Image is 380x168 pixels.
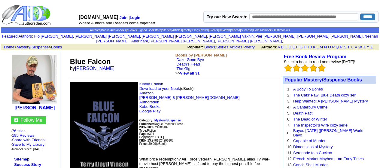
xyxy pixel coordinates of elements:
[293,87,323,91] a: A Body To Bones
[287,163,293,167] font: 13.
[139,95,241,100] a: [PERSON_NAME] & [PERSON_NAME][DOMAIN_NAME].
[293,123,348,127] a: The Inspector’s Wife cozy serie
[139,126,152,129] b: ISBN-10:
[293,157,364,161] a: French Market Mayhem - an Early Times
[139,100,160,104] a: Authorsden
[139,136,155,139] font: Copyright:
[287,87,290,91] font: 1.
[287,145,293,149] font: 10.
[187,45,378,49] font: , , ,
[284,64,292,72] img: bigemptystars.png
[209,29,218,32] a: Events
[175,57,204,75] font: ·
[287,111,290,115] font: 5.
[12,142,44,147] a: Save to My Library
[175,71,200,75] font: >>
[273,29,290,32] a: Testimonials
[288,45,291,49] a: D
[201,29,208,32] a: News
[243,45,255,49] a: Poetry
[207,14,247,19] label: Try our New Search:
[175,66,200,75] font: ·
[139,104,160,109] a: Kobo Books
[287,123,290,127] font: 7.
[293,105,327,109] a: A Canterbury Crime
[261,45,277,49] b: Authors:
[287,131,290,135] font: 8.
[12,129,26,133] a: 76 titles
[308,45,309,49] a: I
[139,82,163,86] a: Kindle Edition
[293,163,328,167] a: Conch Shell Murder
[51,45,62,49] a: Books
[219,29,230,32] a: Reviews
[284,60,355,64] font: Select a book to read and review [DATE]!
[2,45,62,49] font: > >
[296,35,297,38] font: i
[139,126,169,129] font: 1624206107
[120,15,128,20] a: Join
[139,139,174,142] font: 9781624206108
[297,34,363,38] a: [PERSON_NAME] [PERSON_NAME]
[284,45,287,49] a: C
[230,45,242,49] a: Articles
[11,138,46,151] font: · · ·
[127,29,137,32] a: eBooks
[139,129,156,132] font: Fiction
[34,34,378,43] font: , , , , , , , , , ,
[148,142,156,145] font: $0.99
[130,39,148,43] a: Aberjhani
[370,45,373,49] a: Z
[130,15,140,20] a: Login
[154,118,181,122] a: Mystery/Suspense
[284,77,362,82] a: Popular Mystery/Suspense Books
[75,66,115,71] a: [PERSON_NAME]
[14,105,55,110] a: [PERSON_NAME]
[332,45,334,49] a: P
[176,66,190,71] a: The Gig
[287,151,293,155] font: 11.
[340,45,342,49] a: R
[14,118,18,122] img: gc.jpg
[296,45,299,49] a: F
[139,122,183,126] font: Rogue Phoenix Press
[180,71,200,75] b: View all 31
[293,145,333,149] a: Dimensions of Mystery
[284,54,346,59] b: Free Book Review Program
[301,64,309,72] img: bigemptystars.png
[363,45,366,49] a: X
[14,162,41,167] a: Success Story
[129,40,130,43] font: i
[347,45,350,49] a: T
[139,129,147,132] b: Type:
[129,15,141,20] font: |
[309,64,317,72] img: bigemptystars.png
[287,117,290,121] font: 6.
[351,45,354,49] a: U
[287,157,293,161] font: 12.
[175,62,200,75] font: ·
[293,128,364,137] a: Bayou [DATE] ([PERSON_NAME] World: Bayo
[90,29,290,32] span: | | | | | | | | | | | | | | |
[172,29,182,32] a: Articles
[328,45,331,49] a: O
[192,29,200,32] a: Blogs
[287,99,290,103] font: 3.
[17,45,49,49] a: Mystery/Suspense
[70,57,111,66] font: Blue Falcon
[313,45,316,49] a: K
[138,29,161,32] a: Signed Bookstore
[278,45,280,49] a: A
[253,29,273,32] a: Gold Members
[187,45,203,49] b: Popular:
[292,45,295,49] a: E
[90,29,100,32] a: Authors
[344,45,346,49] a: S
[293,111,312,115] a: Death Pact
[231,29,240,32] a: Videos
[299,45,302,49] a: G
